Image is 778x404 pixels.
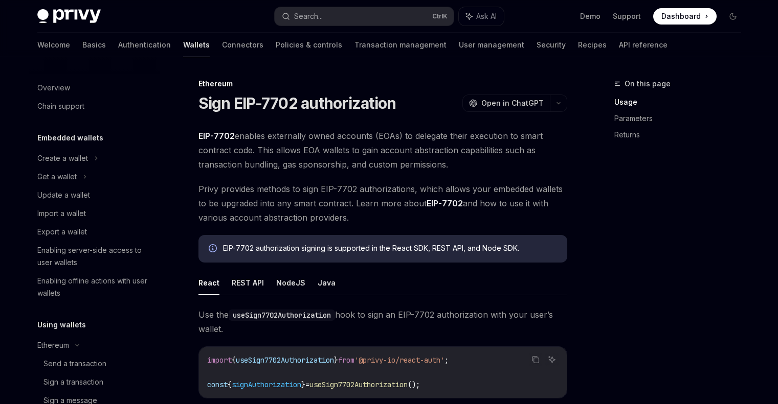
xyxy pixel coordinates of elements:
a: Security [537,33,566,57]
a: Dashboard [653,8,717,25]
span: } [301,380,305,389]
button: Copy the contents from the code block [529,353,542,366]
div: Search... [294,10,323,22]
span: Ctrl K [432,12,448,20]
div: Import a wallet [37,207,86,220]
button: React [198,271,219,295]
a: Returns [614,127,749,143]
a: Enabling server-side access to user wallets [29,241,160,272]
a: Enabling offline actions with user wallets [29,272,160,302]
a: Wallets [183,33,210,57]
span: Use the hook to sign an EIP-7702 authorization with your user’s wallet. [198,307,567,336]
div: Send a transaction [43,358,106,370]
span: from [338,355,354,365]
a: Sign a transaction [29,373,160,391]
a: Welcome [37,33,70,57]
span: enables externally owned accounts (EOAs) to delegate their execution to smart contract code. This... [198,129,567,172]
a: Chain support [29,97,160,115]
a: Usage [614,94,749,110]
a: Policies & controls [276,33,342,57]
svg: Info [209,244,219,254]
div: Sign a transaction [43,376,103,388]
span: { [228,380,232,389]
span: useSign7702Authorization [309,380,408,389]
div: Create a wallet [37,152,88,164]
a: Overview [29,79,160,97]
code: useSign7702Authorization [229,310,335,321]
img: dark logo [37,9,101,23]
span: Dashboard [661,11,701,21]
a: Parameters [614,110,749,127]
a: Send a transaction [29,354,160,373]
button: Ask AI [545,353,559,366]
span: ; [444,355,449,365]
div: Ethereum [37,339,69,351]
button: Java [318,271,336,295]
a: Export a wallet [29,223,160,241]
div: EIP-7702 authorization signing is supported in the React SDK, REST API, and Node SDK. [223,243,557,254]
div: Update a wallet [37,189,90,201]
div: Enabling server-side access to user wallets [37,244,154,269]
a: Connectors [222,33,263,57]
a: EIP-7702 [427,198,463,209]
span: Ask AI [476,11,497,21]
a: EIP-7702 [198,131,235,141]
div: Get a wallet [37,171,77,183]
span: useSign7702Authorization [236,355,334,365]
span: } [334,355,338,365]
button: NodeJS [276,271,305,295]
div: Chain support [37,100,84,112]
a: Transaction management [354,33,447,57]
div: Export a wallet [37,226,87,238]
button: Open in ChatGPT [462,94,550,112]
a: Import a wallet [29,204,160,223]
span: On this page [625,78,671,90]
div: Overview [37,82,70,94]
h5: Embedded wallets [37,132,103,144]
a: Demo [580,11,601,21]
span: { [232,355,236,365]
button: Search...CtrlK [275,7,454,26]
a: API reference [619,33,668,57]
h1: Sign EIP-7702 authorization [198,94,396,112]
button: REST API [232,271,264,295]
span: '@privy-io/react-auth' [354,355,444,365]
a: Authentication [118,33,171,57]
span: import [207,355,232,365]
a: Basics [82,33,106,57]
a: User management [459,33,524,57]
span: Open in ChatGPT [481,98,544,108]
button: Ask AI [459,7,504,26]
span: (); [408,380,420,389]
span: signAuthorization [232,380,301,389]
span: const [207,380,228,389]
div: Ethereum [198,79,567,89]
button: Toggle dark mode [725,8,741,25]
a: Update a wallet [29,186,160,204]
span: = [305,380,309,389]
span: Privy provides methods to sign EIP-7702 authorizations, which allows your embedded wallets to be ... [198,182,567,225]
a: Support [613,11,641,21]
a: Recipes [578,33,607,57]
div: Enabling offline actions with user wallets [37,275,154,299]
h5: Using wallets [37,319,86,331]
